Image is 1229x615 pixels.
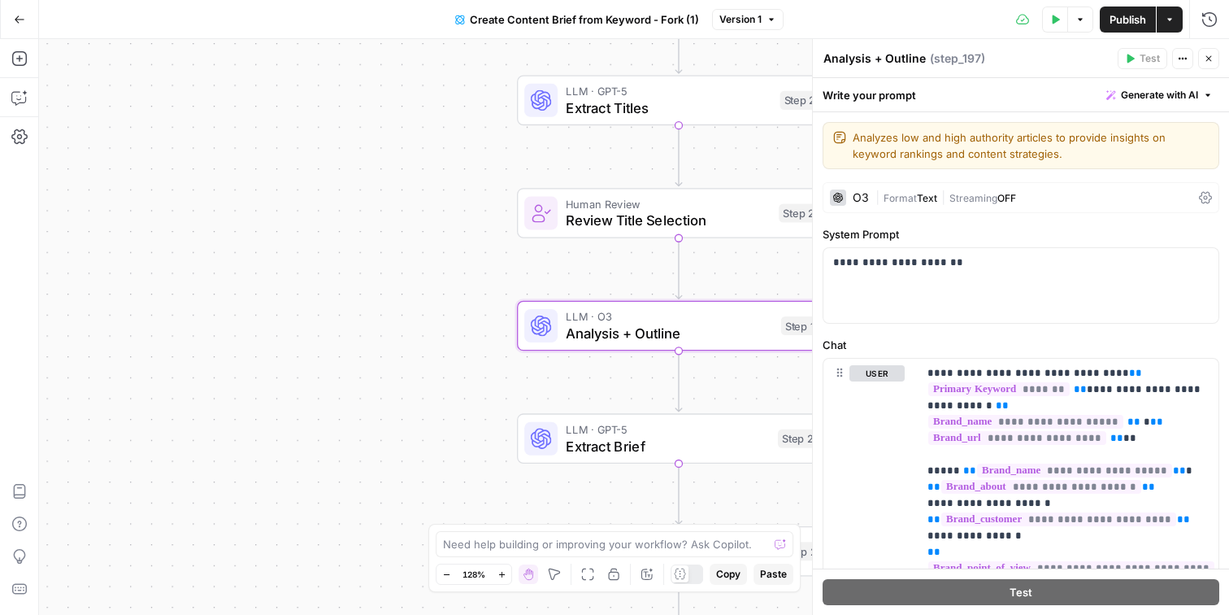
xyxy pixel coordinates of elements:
[1110,11,1146,28] span: Publish
[1010,584,1032,600] span: Test
[675,238,682,299] g: Edge from step_202 to step_197
[813,78,1229,111] div: Write your prompt
[566,435,769,456] span: Extract Brief
[566,421,769,438] span: LLM · GPT-5
[517,188,840,238] div: Human ReviewReview Title SelectionStep 202
[716,567,740,582] span: Copy
[1121,88,1198,102] span: Generate with AI
[719,12,762,27] span: Version 1
[875,189,884,205] span: |
[823,226,1219,242] label: System Prompt
[675,464,682,524] g: Edge from step_204 to step_219
[710,564,747,585] button: Copy
[884,192,917,204] span: Format
[930,50,985,67] span: ( step_197 )
[949,192,997,204] span: Streaming
[823,50,926,67] textarea: Analysis + Outline
[517,76,840,126] div: LLM · GPT-5Extract TitlesStep 214
[778,430,831,448] div: Step 204
[470,11,699,28] span: Create Content Brief from Keyword - Fork (1)
[463,568,485,581] span: 128%
[675,351,682,411] g: Edge from step_197 to step_204
[566,323,772,344] span: Analysis + Outline
[712,9,784,30] button: Version 1
[753,564,793,585] button: Paste
[917,192,937,204] span: Text
[1118,48,1167,69] button: Test
[445,7,709,33] button: Create Content Brief from Keyword - Fork (1)
[566,83,771,100] span: LLM · GPT-5
[781,316,832,335] div: Step 197
[566,97,771,118] span: Extract Titles
[1100,7,1156,33] button: Publish
[779,203,831,222] div: Step 202
[517,301,840,351] div: LLM · O3Analysis + OutlineStep 197
[1140,51,1160,66] span: Test
[675,125,682,185] g: Edge from step_214 to step_202
[1100,85,1219,106] button: Generate with AI
[760,567,787,582] span: Paste
[823,337,1219,353] label: Chat
[997,192,1016,204] span: OFF
[566,195,771,212] span: Human Review
[823,579,1219,605] button: Test
[849,365,905,382] button: user
[566,210,771,231] span: Review Title Selection
[853,129,1209,162] textarea: Analyzes low and high authority articles to provide insights on keyword rankings and content stra...
[566,308,772,325] span: LLM · O3
[853,192,869,203] div: O3
[780,91,831,110] div: Step 214
[937,189,949,205] span: |
[517,413,840,464] div: LLM · GPT-5Extract BriefStep 204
